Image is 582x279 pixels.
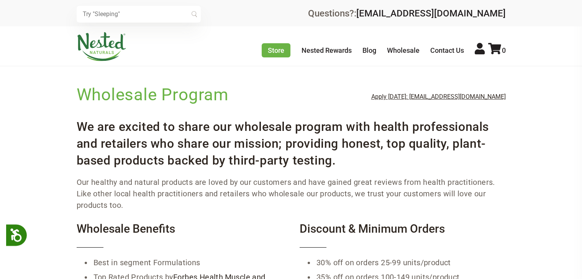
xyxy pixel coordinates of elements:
a: Store [262,43,290,57]
a: Apply [DATE]: [EMAIL_ADDRESS][DOMAIN_NAME] [371,93,506,100]
a: Blog [362,46,376,54]
a: Wholesale [387,46,420,54]
span: 0 [502,46,506,54]
a: [EMAIL_ADDRESS][DOMAIN_NAME] [356,8,506,19]
h3: We are excited to share our wholesale program with health professionals and retailers who share o... [77,112,506,169]
img: Nested Naturals [77,32,126,61]
h4: Discount & Minimum Orders [300,222,506,248]
li: 30% off on orders 25-99 units/product [315,255,506,270]
a: Nested Rewards [302,46,352,54]
input: Try "Sleeping" [77,6,201,23]
li: Best in segment Formulations [92,255,283,270]
a: Contact Us [430,46,464,54]
p: Our healthy and natural products are loved by our customers and have gained great reviews from he... [77,176,506,211]
h4: Wholesale Benefits [77,222,283,248]
h1: Wholesale Program [77,83,229,106]
div: Questions?: [308,9,506,18]
a: 0 [488,46,506,54]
